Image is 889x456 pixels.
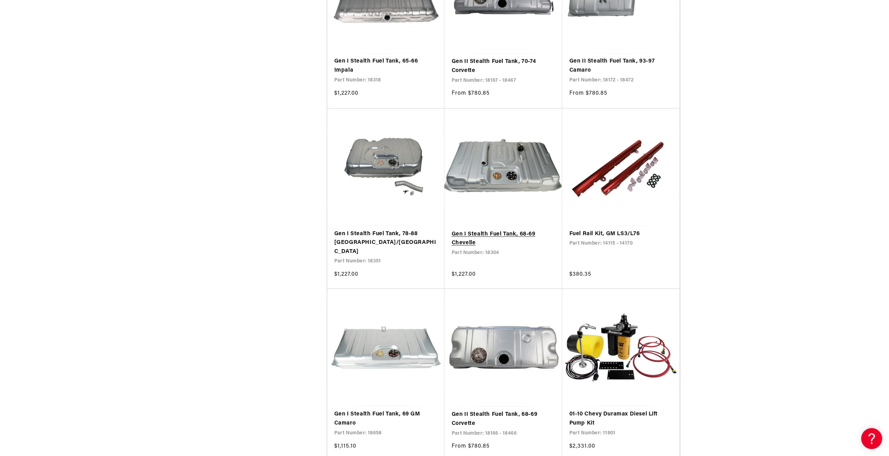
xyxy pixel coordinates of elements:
[334,57,438,75] a: Gen I Stealth Fuel Tank, 65-66 Impala
[334,410,438,427] a: Gen I Stealth Fuel Tank, 69 GM Camaro
[569,57,672,75] a: Gen II Stealth Fuel Tank, 93-97 Camaro
[569,229,672,238] a: Fuel Rail Kit, GM LS3/L76
[451,410,555,428] a: Gen II Stealth Fuel Tank, 68-69 Corvette
[334,229,438,256] a: Gen I Stealth Fuel Tank, 78-88 [GEOGRAPHIC_DATA]/[GEOGRAPHIC_DATA]
[569,410,672,427] a: 01-10 Chevy Duramax Diesel Lift Pump Kit
[451,57,555,75] a: Gen II Stealth Fuel Tank, 70-74 Corvette
[451,230,555,247] a: Gen I Stealth Fuel Tank, 68-69 Chevelle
